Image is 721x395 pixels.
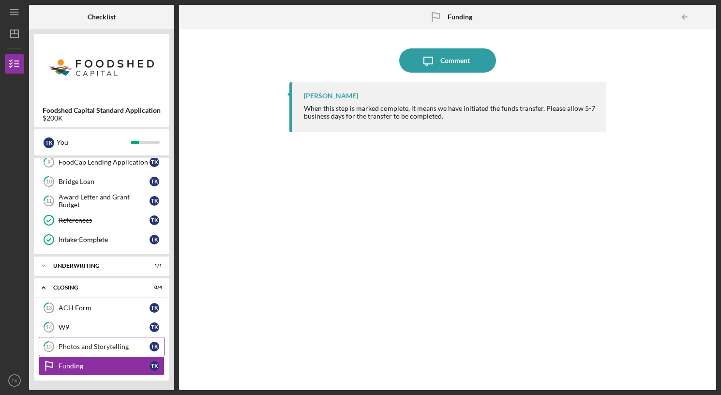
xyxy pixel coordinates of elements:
div: Underwriting [53,263,138,269]
a: Intake CompleteTK [39,230,165,249]
div: 1 / 1 [145,263,162,269]
div: You [57,134,131,151]
b: Checklist [88,13,116,21]
div: Closing [53,285,138,290]
div: FoodCap Lending Application [59,158,150,166]
div: [PERSON_NAME] [304,92,358,100]
tspan: 10 [46,179,52,185]
a: 15Photos and StorytellingTK [39,337,165,356]
div: T K [150,196,159,206]
div: T K [150,303,159,313]
a: 9FoodCap Lending ApplicationTK [39,152,165,172]
button: TK [5,371,24,390]
button: Comment [399,48,496,73]
div: T K [150,361,159,371]
a: ReferencesTK [39,211,165,230]
div: When this step is marked complete, it means we have initiated the funds transfer. Please allow 5-... [304,105,596,120]
div: Bridge Loan [59,178,150,185]
div: References [59,216,150,224]
div: W9 [59,323,150,331]
tspan: 14 [46,324,52,331]
a: 11Award Letter and Grant BudgetTK [39,191,165,211]
text: TK [12,378,18,383]
div: Award Letter and Grant Budget [59,193,150,209]
div: T K [44,137,54,148]
div: ACH Form [59,304,150,312]
b: Funding [448,13,472,21]
div: $200K [43,114,161,122]
div: T K [150,157,159,167]
a: 14W9TK [39,318,165,337]
div: Comment [440,48,470,73]
a: FundingTK [39,356,165,376]
b: Foodshed Capital Standard Application [43,106,161,114]
div: T K [150,215,159,225]
tspan: 9 [47,159,51,166]
div: T K [150,322,159,332]
tspan: 15 [46,344,52,350]
div: Intake Complete [59,236,150,243]
img: Product logo [34,39,169,97]
tspan: 13 [46,305,52,311]
div: T K [150,235,159,244]
div: T K [150,177,159,186]
a: 10Bridge LoanTK [39,172,165,191]
div: T K [150,342,159,351]
div: Photos and Storytelling [59,343,150,350]
div: 0 / 4 [145,285,162,290]
a: 13ACH FormTK [39,298,165,318]
tspan: 11 [46,198,52,204]
div: Funding [59,362,150,370]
